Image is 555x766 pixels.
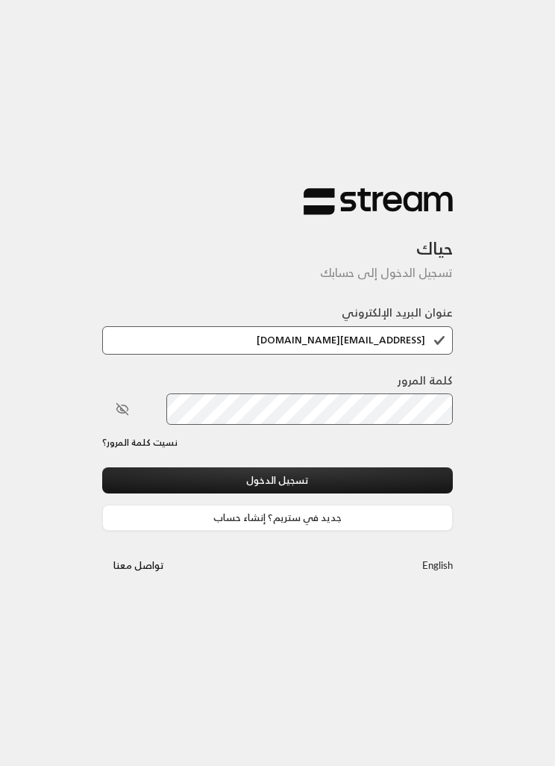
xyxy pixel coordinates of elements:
[102,266,453,280] h5: تسجيل الدخول إلى حسابك
[398,373,453,390] label: كلمة المرور
[102,326,453,355] input: اكتب بريدك الإلكتروني هنا
[110,396,135,422] button: toggle password visibility
[342,305,453,322] label: عنوان البريد الإلكتروني
[102,553,175,579] button: تواصل معنا
[422,553,453,579] a: English
[102,436,178,449] a: نسيت كلمة المرور؟
[102,557,175,574] a: تواصل معنا
[102,467,453,493] button: تسجيل الدخول
[304,187,453,217] img: Stream Logo
[102,505,453,531] a: جديد في ستريم؟ إنشاء حساب
[102,216,453,259] h3: حياك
